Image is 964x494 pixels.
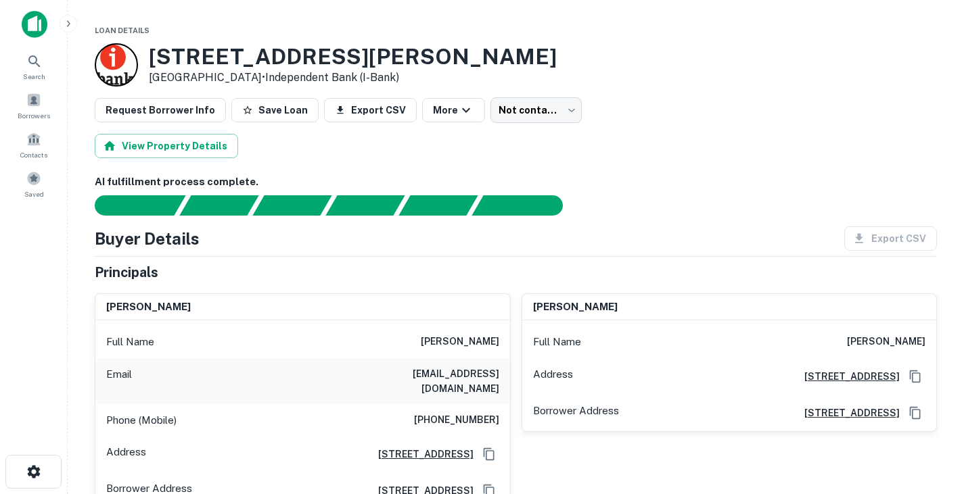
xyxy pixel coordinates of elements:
[179,195,258,216] div: Your request is received and processing...
[265,71,399,84] a: Independent Bank (i-bank)
[149,70,557,86] p: [GEOGRAPHIC_DATA] •
[22,11,47,38] img: capitalize-icon.png
[78,195,180,216] div: Sending borrower request to AI...
[231,98,319,122] button: Save Loan
[95,98,226,122] button: Request Borrower Info
[794,405,900,420] a: [STREET_ADDRESS]
[20,149,47,160] span: Contacts
[422,98,485,122] button: More
[4,87,64,124] a: Borrowers
[95,174,937,190] h6: AI fulfillment process complete.
[95,226,200,251] h4: Buyer Details
[847,334,925,350] h6: [PERSON_NAME]
[421,334,499,350] h6: [PERSON_NAME]
[533,334,581,350] p: Full Name
[106,444,146,464] p: Address
[533,366,573,387] p: Address
[95,26,150,34] span: Loan Details
[324,98,417,122] button: Export CSV
[4,166,64,202] a: Saved
[896,386,964,451] iframe: Chat Widget
[95,134,238,158] button: View Property Details
[479,444,499,464] button: Copy Address
[325,195,405,216] div: Principals found, AI now looking for contact information...
[905,366,925,387] button: Copy Address
[337,366,499,396] h6: [EMAIL_ADDRESS][DOMAIN_NAME]
[4,126,64,163] a: Contacts
[106,412,177,428] p: Phone (Mobile)
[490,97,582,123] div: Not contacted
[24,189,44,199] span: Saved
[149,44,557,70] h3: [STREET_ADDRESS][PERSON_NAME]
[367,447,474,462] a: [STREET_ADDRESS]
[106,299,191,315] h6: [PERSON_NAME]
[533,299,618,315] h6: [PERSON_NAME]
[4,48,64,84] a: Search
[106,334,154,350] p: Full Name
[252,195,331,216] div: Documents found, AI parsing details...
[95,262,158,282] h5: Principals
[794,369,900,384] a: [STREET_ADDRESS]
[414,412,499,428] h6: [PHONE_NUMBER]
[18,110,50,121] span: Borrowers
[106,366,132,396] p: Email
[23,71,45,82] span: Search
[533,403,619,423] p: Borrower Address
[398,195,478,216] div: Principals found, still searching for contact information. This may take time...
[472,195,579,216] div: AI fulfillment process complete.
